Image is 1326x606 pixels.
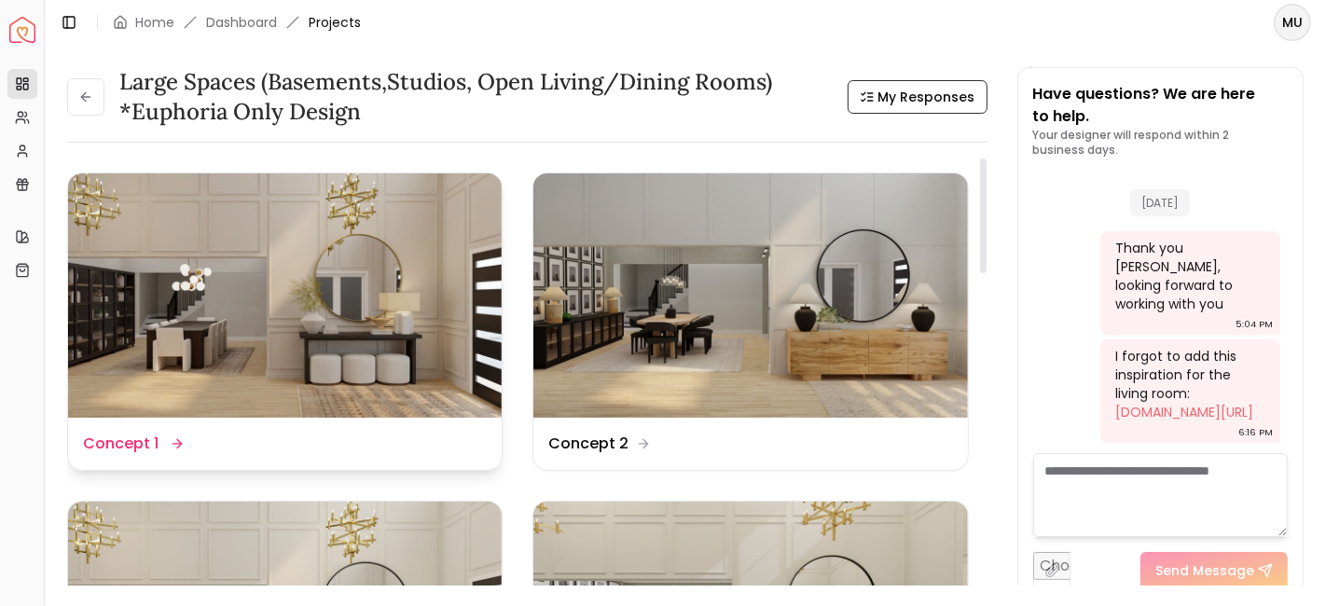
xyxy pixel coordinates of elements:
[1274,4,1311,41] button: MU
[119,67,833,127] h3: Large Spaces (Basements,Studios, Open living/dining rooms) *Euphoria Only Design
[533,173,967,418] img: Concept 2
[532,172,968,471] a: Concept 2Concept 2
[135,13,174,32] a: Home
[1115,347,1262,421] div: I forgot to add this inspiration for the living room:
[548,433,628,455] dd: Concept 2
[1238,423,1273,442] div: 6:16 PM
[206,13,277,32] a: Dashboard
[878,88,975,106] span: My Responses
[848,80,988,114] button: My Responses
[1033,128,1289,158] p: Your designer will respond within 2 business days.
[1115,239,1262,313] div: Thank you [PERSON_NAME], looking forward to working with you
[1033,83,1289,128] p: Have questions? We are here to help.
[9,17,35,43] a: Spacejoy
[68,173,502,418] img: Concept 1
[1130,189,1190,216] span: [DATE]
[83,433,159,455] dd: Concept 1
[1276,6,1309,39] span: MU
[1115,403,1253,421] a: [DOMAIN_NAME][URL]
[9,17,35,43] img: Spacejoy Logo
[309,13,361,32] span: Projects
[113,13,361,32] nav: breadcrumb
[1236,315,1273,334] div: 5:04 PM
[67,172,503,471] a: Concept 1Concept 1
